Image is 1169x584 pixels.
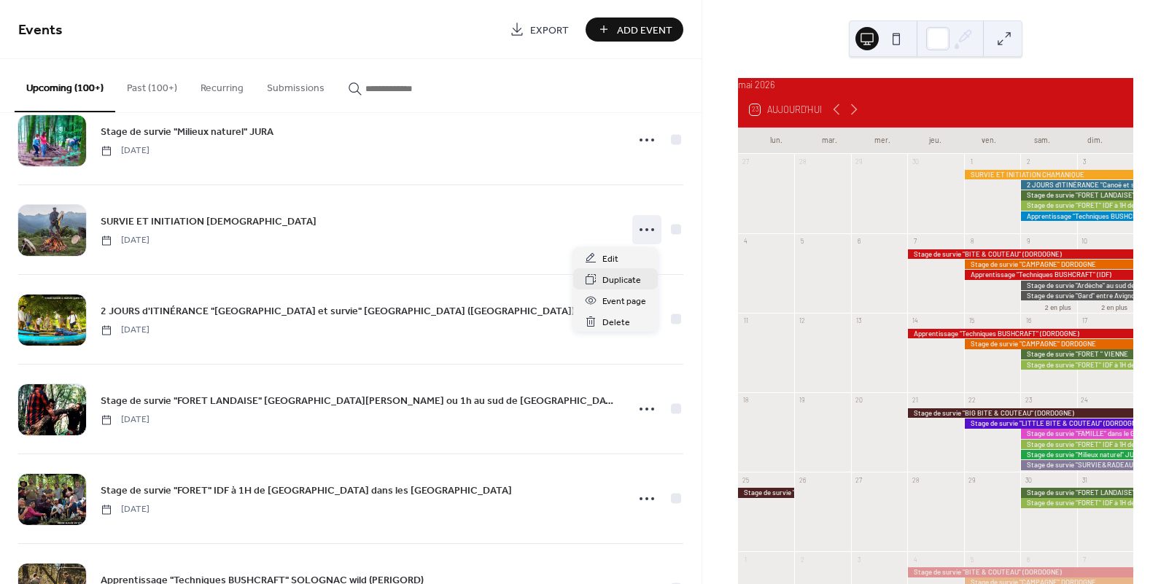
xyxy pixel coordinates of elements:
[798,555,807,564] div: 2
[1080,396,1089,405] div: 24
[101,482,512,499] a: Stage de survie "FORET" IDF à 1H de [GEOGRAPHIC_DATA] dans les [GEOGRAPHIC_DATA]
[586,17,683,42] button: Add Event
[1020,190,1133,200] div: Stage de survie "FORET LANDAISE" Mont de Marsan ou 1h au sud de Bordeaux
[1020,460,1133,470] div: Stage de survie "SURVIE&RADEAU" NIORT
[855,316,863,325] div: 13
[1020,498,1133,507] div: Stage de survie "FORET" IDF à 1H de PARIS dans les Yvelines
[602,315,630,330] span: Delete
[742,157,750,166] div: 27
[189,59,255,111] button: Recurring
[101,392,617,409] a: Stage de survie "FORET LANDAISE" [GEOGRAPHIC_DATA][PERSON_NAME] ou 1h au sud de [GEOGRAPHIC_DATA]
[1080,237,1089,246] div: 10
[742,316,750,325] div: 11
[1080,555,1089,564] div: 7
[967,475,976,484] div: 29
[1020,440,1133,449] div: Stage de survie "FORET" IDF à 1H de PARIS dans les Yvelines
[856,128,909,154] div: mer.
[101,125,273,140] span: Stage de survie "Milieux naturel" JURA
[742,396,750,405] div: 18
[1020,450,1133,459] div: Stage de survie "Milieux naturel" JURA
[964,270,1133,279] div: Apprentissage "Techniques BUSHCRAFT" (IDF)
[602,294,646,309] span: Event page
[499,17,580,42] a: Export
[907,329,1133,338] div: Apprentissage "Techniques BUSHCRAFT" (DORDOGNE)
[855,237,863,246] div: 6
[967,237,976,246] div: 8
[798,475,807,484] div: 26
[617,23,672,38] span: Add Event
[911,157,920,166] div: 30
[911,237,920,246] div: 7
[964,260,1133,269] div: Stage de survie "CAMPAGNE" DORDOGNE
[742,237,750,246] div: 4
[530,23,569,38] span: Export
[742,475,750,484] div: 25
[911,396,920,405] div: 21
[909,128,962,154] div: jeu.
[101,304,575,319] span: 2 JOURS d'ITINÉRANCE "[GEOGRAPHIC_DATA] et survie" [GEOGRAPHIC_DATA] ([GEOGRAPHIC_DATA])
[1020,488,1133,497] div: Stage de survie "FORET LANDAISE" Mont de Marsan ou 1h au sud de Bordeaux
[1020,180,1133,190] div: 2 JOURS d'ITINÉRANCE "Canoë et survie" VEZERE (Dordogne)
[798,157,807,166] div: 28
[1020,200,1133,210] div: Stage de survie "FORET" IDF à 1H de PARIS dans les Yvelines
[1024,237,1033,246] div: 9
[101,123,273,140] a: Stage de survie "Milieux naturel" JURA
[101,303,575,319] a: 2 JOURS d'ITINÉRANCE "[GEOGRAPHIC_DATA] et survie" [GEOGRAPHIC_DATA] ([GEOGRAPHIC_DATA])
[1080,475,1089,484] div: 31
[964,339,1133,349] div: Stage de survie "CAMPAGNE" DORDOGNE
[967,396,976,405] div: 22
[964,170,1133,179] div: SURVIE ET INITIATION CHAMANIQUE
[101,324,149,337] span: [DATE]
[738,488,794,497] div: Stage de survie "BIG BITE & COUTEAU" (DORDOGNE)
[907,408,1133,418] div: Stage de survie "BIG BITE & COUTEAU" (DORDOGNE)
[101,413,149,427] span: [DATE]
[911,475,920,484] div: 28
[101,503,149,516] span: [DATE]
[18,16,63,44] span: Events
[1024,316,1033,325] div: 16
[1024,157,1033,166] div: 2
[907,567,1133,577] div: Stage de survie "BITE & COUTEAU" (DORDOGNE)
[798,316,807,325] div: 12
[101,394,617,409] span: Stage de survie "FORET LANDAISE" [GEOGRAPHIC_DATA][PERSON_NAME] ou 1h au sud de [GEOGRAPHIC_DATA]
[967,316,976,325] div: 15
[855,396,863,405] div: 20
[1024,475,1033,484] div: 30
[855,475,863,484] div: 27
[101,214,316,230] span: SURVIE ET INITIATION [DEMOGRAPHIC_DATA]
[602,252,618,267] span: Edit
[1039,301,1077,312] button: 2 en plus
[101,213,316,230] a: SURVIE ET INITIATION [DEMOGRAPHIC_DATA]
[911,316,920,325] div: 14
[907,249,1133,259] div: Stage de survie "BITE & COUTEAU" (DORDOGNE)
[1020,429,1133,438] div: Stage de survie "FAMILLE" dans le GARD
[101,234,149,247] span: [DATE]
[798,396,807,405] div: 19
[803,128,856,154] div: mar.
[1068,128,1122,154] div: dim.
[911,555,920,564] div: 4
[967,555,976,564] div: 5
[967,157,976,166] div: 1
[1024,555,1033,564] div: 6
[855,555,863,564] div: 3
[964,418,1133,428] div: Stage de survie "LITTLE BITE & COUTEAU" (DORDOGNE)
[1020,291,1133,300] div: Stage de survie "Gard" entre Avignon, Nîmes et les Cévennes
[15,59,115,112] button: Upcoming (100+)
[742,555,750,564] div: 1
[1020,281,1133,290] div: Stage de survie "Ardèche" au sud de SAINT ETIENNE et LYON
[855,157,863,166] div: 29
[798,237,807,246] div: 5
[1080,316,1089,325] div: 17
[1024,396,1033,405] div: 23
[1020,349,1133,359] div: Stage de survie "FORET " VIENNE
[745,101,827,118] button: 23Aujourd'hui
[115,59,189,111] button: Past (100+)
[255,59,336,111] button: Submissions
[1020,360,1133,370] div: Stage de survie "FORET" IDF à 1H de PARIS dans les Yvelines
[602,273,641,288] span: Duplicate
[1080,157,1089,166] div: 3
[750,128,803,154] div: lun.
[1015,128,1068,154] div: sam.
[1095,301,1133,312] button: 2 en plus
